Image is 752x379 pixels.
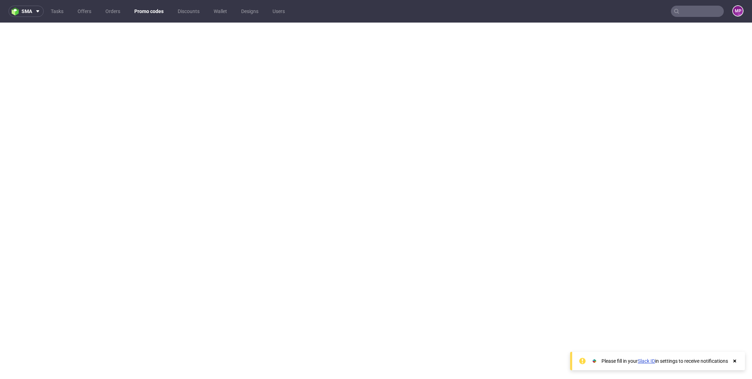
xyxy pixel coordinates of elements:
a: Slack ID [638,358,655,364]
a: Orders [101,6,124,17]
a: Offers [73,6,96,17]
img: logo [12,7,22,16]
img: Slack [591,357,598,365]
a: Tasks [47,6,68,17]
a: Wallet [209,6,231,17]
a: Discounts [173,6,204,17]
a: Promo codes [130,6,168,17]
a: Users [268,6,289,17]
button: sma [8,6,44,17]
span: sma [22,9,32,14]
div: Please fill in your in settings to receive notifications [601,357,728,365]
a: Designs [237,6,263,17]
figcaption: MP [733,6,743,16]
